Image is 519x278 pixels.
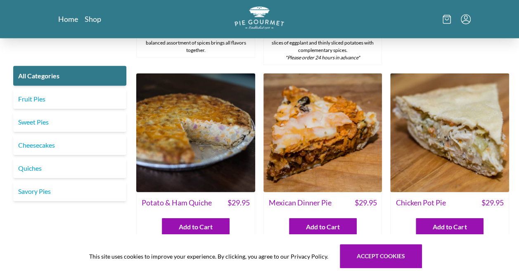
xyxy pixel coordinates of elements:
span: Add to Cart [433,222,467,232]
span: $ 29.95 [354,197,377,208]
button: Accept cookies [340,244,422,268]
span: Potato & Ham Quiche [142,197,212,208]
span: $ 29.95 [228,197,250,208]
a: Quiches [13,158,126,178]
span: This site uses cookies to improve your experience. By clicking, you agree to our Privacy Policy. [89,252,328,261]
span: Mexican Dinner Pie [269,197,332,208]
span: Chicken Pot Pie [396,197,446,208]
a: Sweet Pies [13,112,126,132]
a: Savory Pies [13,181,126,201]
span: Add to Cart [306,222,340,232]
a: Cheesecakes [13,135,126,155]
img: logo [235,7,284,29]
button: Add to Cart [289,218,357,236]
button: Add to Cart [162,218,230,236]
div: Filled with generous amounts of sweet, Italian-Style sausage in homemade tomato sauce flavored wi... [264,14,382,65]
a: All Categories [13,66,126,86]
a: Logo [235,7,284,32]
a: Fruit Pies [13,89,126,109]
a: Shop [85,14,101,24]
img: Potato & Ham Quiche [136,73,255,192]
button: Menu [461,14,471,24]
a: Home [58,14,78,24]
button: Add to Cart [416,218,483,236]
img: Mexican Dinner Pie [263,73,382,192]
span: Add to Cart [179,222,213,232]
em: *Please order 24 hours in advance* [285,54,360,61]
span: $ 29.95 [481,197,504,208]
img: Chicken Pot Pie [390,73,509,192]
